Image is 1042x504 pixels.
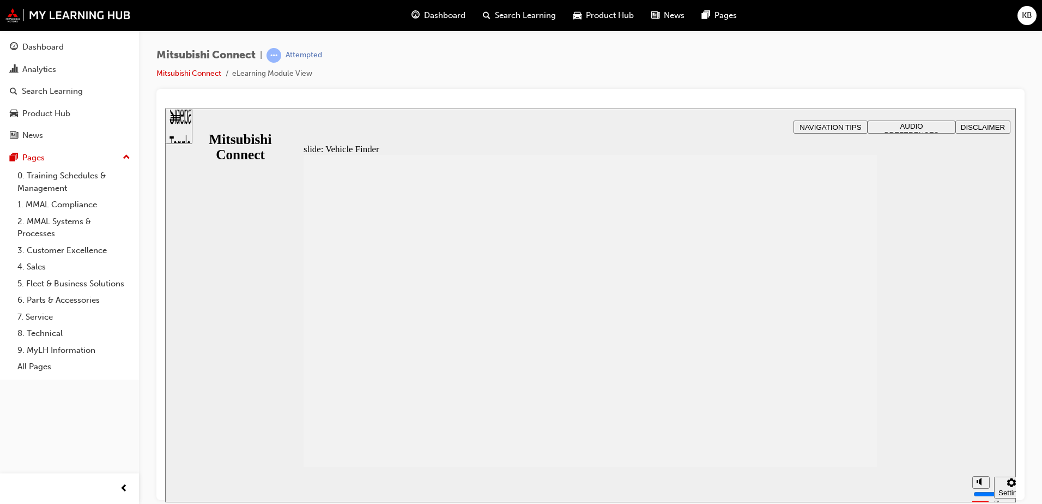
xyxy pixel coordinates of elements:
img: mmal [5,8,131,22]
a: 8. Technical [13,325,135,342]
li: eLearning Module View [232,68,312,80]
span: car-icon [573,9,581,22]
a: car-iconProduct Hub [565,4,643,27]
span: pages-icon [702,9,710,22]
button: Settings [829,368,864,390]
span: learningRecordVerb_ATTEMPT-icon [266,48,281,63]
span: search-icon [483,9,490,22]
a: 2. MMAL Systems & Processes [13,213,135,242]
a: 1. MMAL Compliance [13,196,135,213]
a: pages-iconPages [693,4,746,27]
div: Analytics [22,63,56,76]
input: volume [808,381,879,390]
button: Mute (Ctrl+Alt+M) [807,368,825,380]
span: guage-icon [411,9,420,22]
span: NAVIGATION TIPS [634,15,696,23]
span: car-icon [10,109,18,119]
button: NAVIGATION TIPS [628,12,702,25]
a: Mitsubishi Connect [156,69,221,78]
span: news-icon [10,131,18,141]
span: DISCLAIMER [796,15,840,23]
a: news-iconNews [643,4,693,27]
div: Pages [22,152,45,164]
span: guage-icon [10,43,18,52]
a: 7. Service [13,309,135,326]
a: Search Learning [4,81,135,101]
span: prev-icon [120,482,128,496]
div: Search Learning [22,85,83,98]
a: 4. Sales [13,259,135,275]
div: Attempted [286,50,322,61]
a: search-iconSearch Learning [474,4,565,27]
span: news-icon [651,9,659,22]
span: pages-icon [10,153,18,163]
a: News [4,125,135,146]
span: News [664,9,684,22]
div: misc controls [802,358,845,394]
span: Dashboard [424,9,465,22]
a: All Pages [13,358,135,375]
span: search-icon [10,87,17,97]
span: up-icon [123,151,130,165]
a: 9. MyLH Information [13,342,135,359]
span: Mitsubishi Connect [156,49,256,62]
a: guage-iconDashboard [403,4,474,27]
button: DashboardAnalyticsSearch LearningProduct HubNews [4,35,135,148]
div: Product Hub [22,107,70,120]
div: Settings [833,380,859,388]
button: Pages [4,148,135,168]
a: Product Hub [4,104,135,124]
label: Zoom to fit [829,390,851,422]
a: Dashboard [4,37,135,57]
span: AUDIO PREFERENCES [719,14,774,30]
span: Search Learning [495,9,556,22]
span: Product Hub [586,9,634,22]
a: 6. Parts & Accessories [13,292,135,309]
div: News [22,129,43,142]
a: 3. Customer Excellence [13,242,135,259]
a: 5. Fleet & Business Solutions [13,275,135,292]
a: 0. Training Schedules & Management [13,167,135,196]
button: AUDIO PREFERENCES [702,12,790,25]
button: DISCLAIMER [790,12,845,25]
span: KB [1022,9,1032,22]
span: Pages [714,9,737,22]
a: Analytics [4,59,135,80]
button: KB [1017,6,1037,25]
span: chart-icon [10,65,18,75]
div: Dashboard [22,41,64,53]
span: | [260,49,262,62]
